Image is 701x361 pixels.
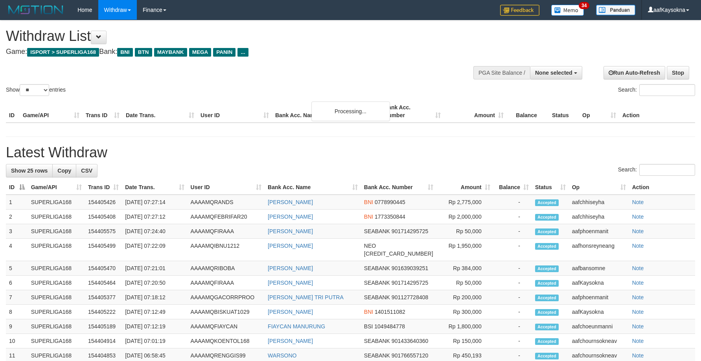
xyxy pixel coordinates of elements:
span: Accepted [535,295,559,301]
td: Rp 300,000 [436,305,493,319]
td: aafchhiseyha [569,210,629,224]
img: Button%20Memo.svg [551,5,584,16]
th: Bank Acc. Name [272,100,381,123]
td: SUPERLIGA168 [28,210,85,224]
td: 154404914 [85,334,122,348]
label: Search: [618,164,695,176]
td: aafchournsokneav [569,334,629,348]
th: ID: activate to sort column descending [6,180,28,195]
label: Show entries [6,84,66,96]
td: 7 [6,290,28,305]
td: 154405464 [85,276,122,290]
td: [DATE] 07:12:19 [122,319,187,334]
span: BNI [364,214,373,220]
td: 9 [6,319,28,334]
span: Copy 901766557120 to clipboard [392,352,428,359]
span: ISPORT > SUPERLIGA168 [27,48,99,57]
a: Note [632,338,644,344]
a: [PERSON_NAME] [268,265,313,271]
span: Copy 901639039251 to clipboard [392,265,428,271]
td: [DATE] 07:12:49 [122,305,187,319]
span: Accepted [535,243,559,250]
td: [DATE] 07:27:14 [122,195,187,210]
td: AAAAMQGACORRPROO [188,290,265,305]
a: [PERSON_NAME] [268,199,313,205]
td: - [493,210,532,224]
span: BNI [364,199,373,205]
th: Status [549,100,579,123]
td: 154405575 [85,224,122,239]
label: Search: [618,84,695,96]
td: Rp 200,000 [436,290,493,305]
td: 4 [6,239,28,261]
td: [DATE] 07:18:12 [122,290,187,305]
td: SUPERLIGA168 [28,239,85,261]
th: Amount [444,100,507,123]
td: aafhonsreyneang [569,239,629,261]
div: PGA Site Balance / [473,66,530,79]
th: Action [619,100,695,123]
span: Accepted [535,214,559,221]
th: User ID [197,100,272,123]
a: Note [632,323,644,330]
a: Note [632,214,644,220]
td: aafphoenmanit [569,290,629,305]
td: - [493,239,532,261]
td: aafphoenmanit [569,224,629,239]
td: 154405499 [85,239,122,261]
th: Date Trans.: activate to sort column ascending [122,180,187,195]
a: Note [632,294,644,300]
td: - [493,276,532,290]
td: aafKaysokna [569,276,629,290]
td: Rp 2,775,000 [436,195,493,210]
th: ID [6,100,20,123]
th: Game/API: activate to sort column ascending [28,180,85,195]
td: 154405426 [85,195,122,210]
span: SEABANK [364,265,390,271]
td: AAAAMQBISKUAT1029 [188,305,265,319]
span: BNI [117,48,132,57]
a: CSV [76,164,98,177]
span: ... [237,48,248,57]
a: Note [632,265,644,271]
td: - [493,224,532,239]
td: Rp 1,800,000 [436,319,493,334]
a: [PERSON_NAME] [268,243,313,249]
td: SUPERLIGA168 [28,305,85,319]
span: Accepted [535,265,559,272]
td: - [493,195,532,210]
th: Op [579,100,619,123]
span: Copy 901714295725 to clipboard [392,228,428,234]
span: Accepted [535,199,559,206]
img: MOTION_logo.png [6,4,66,16]
td: - [493,334,532,348]
th: Bank Acc. Number [381,100,444,123]
h4: Game: Bank: [6,48,460,56]
td: Rp 2,000,000 [436,210,493,224]
td: [DATE] 07:21:01 [122,261,187,276]
a: Note [632,243,644,249]
span: None selected [535,70,572,76]
span: Copy 1401511082 to clipboard [375,309,405,315]
span: SEABANK [364,294,390,300]
td: aafchoeunmanni [569,319,629,334]
td: AAAAMQFIRAAA [188,276,265,290]
h1: Latest Withdraw [6,145,695,160]
td: AAAAMQFIRAAA [188,224,265,239]
td: SUPERLIGA168 [28,195,85,210]
span: CSV [81,168,92,174]
td: 8 [6,305,28,319]
td: 154405470 [85,261,122,276]
th: Trans ID: activate to sort column ascending [85,180,122,195]
th: Trans ID [83,100,123,123]
span: SEABANK [364,352,390,359]
td: 1 [6,195,28,210]
span: Copy 1049484778 to clipboard [374,323,405,330]
th: Amount: activate to sort column ascending [436,180,493,195]
td: SUPERLIGA168 [28,290,85,305]
a: Note [632,199,644,205]
td: AAAAMQFIAYCAN [188,319,265,334]
td: - [493,305,532,319]
a: WARSONO [268,352,296,359]
td: Rp 50,000 [436,276,493,290]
